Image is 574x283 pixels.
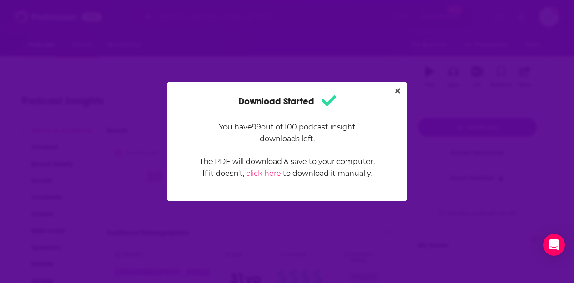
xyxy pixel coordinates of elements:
[543,234,565,256] div: Open Intercom Messenger
[391,85,404,97] button: Close
[199,156,375,179] p: The PDF will download & save to your computer. If it doesn't, to download it manually.
[238,93,336,110] h1: Download Started
[246,169,281,178] a: click here
[199,121,375,145] p: You have 99 out of 100 podcast insight downloads left.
